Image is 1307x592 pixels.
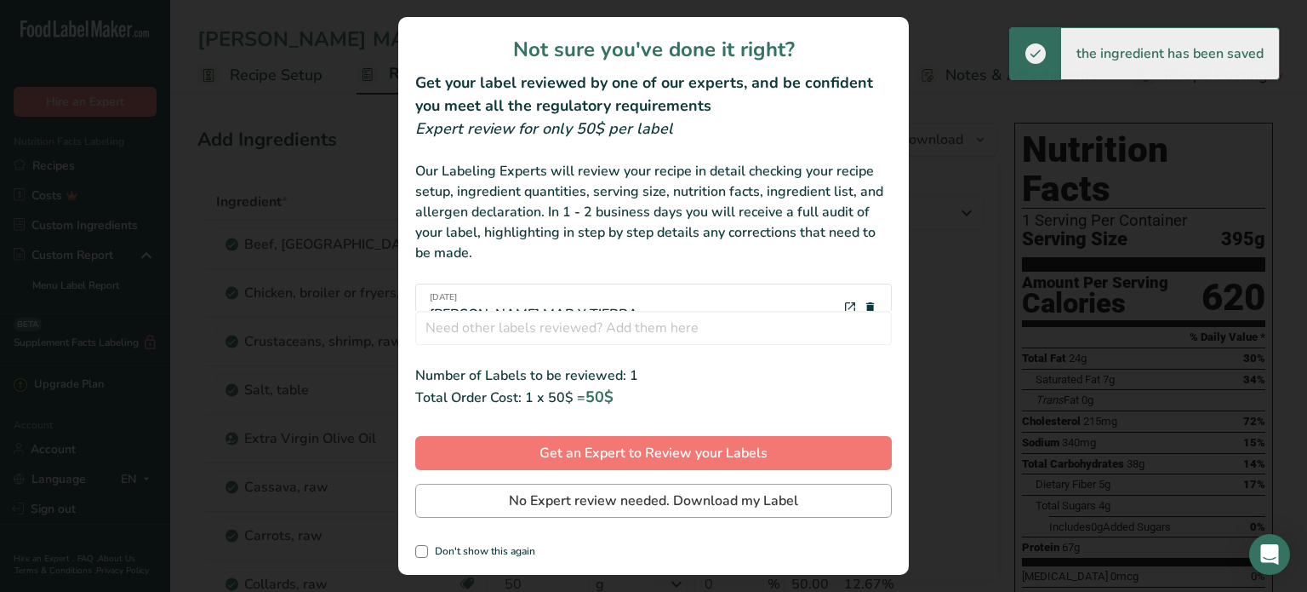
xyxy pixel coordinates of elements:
[415,365,892,386] div: Number of Labels to be reviewed: 1
[415,34,892,65] h1: Not sure you've done it right?
[539,443,768,463] span: Get an Expert to Review your Labels
[430,291,638,304] span: [DATE]
[430,291,638,325] div: [PERSON_NAME] MAR Y TIERRA
[585,387,614,407] span: 50$
[509,491,798,511] span: No Expert review needed. Download my Label
[415,161,892,263] div: Our Labeling Experts will review your recipe in detail checking your recipe setup, ingredient qua...
[415,484,892,518] button: No Expert review needed. Download my Label
[428,545,535,558] span: Don't show this again
[1249,534,1290,575] div: Open Intercom Messenger
[415,386,892,409] div: Total Order Cost: 1 x 50$ =
[415,436,892,470] button: Get an Expert to Review your Labels
[415,118,892,141] div: Expert review for only 50$ per label
[1061,28,1279,79] div: the ingredient has been saved
[415,72,892,118] h2: Get your label reviewed by one of our experts, and be confident you meet all the regulatory requi...
[415,311,892,345] input: Need other labels reviewed? Add them here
